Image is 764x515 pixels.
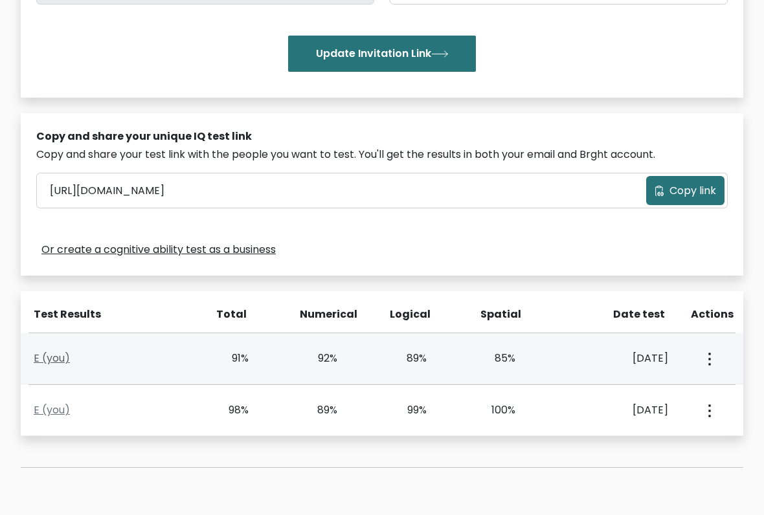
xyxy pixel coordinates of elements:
div: Spatial [480,307,518,322]
div: Numerical [300,307,337,322]
button: Copy link [646,176,725,205]
a: E (you) [34,402,70,417]
div: 100% [479,402,516,418]
div: Copy and share your unique IQ test link [36,129,728,144]
div: 91% [212,351,249,366]
div: [DATE] [568,402,668,418]
div: 92% [301,351,338,366]
button: Update Invitation Link [288,36,476,72]
div: 99% [390,402,427,418]
div: Test Results [34,307,194,322]
div: Date test [570,307,675,322]
span: Copy link [669,183,716,199]
div: 85% [479,351,516,366]
div: Logical [390,307,427,322]
div: [DATE] [568,351,668,366]
div: 89% [301,402,338,418]
a: E (you) [34,351,70,366]
a: Or create a cognitive ability test as a business [41,242,276,257]
div: Copy and share your test link with the people you want to test. You'll get the results in both yo... [36,147,728,162]
div: Actions [691,307,736,322]
div: 98% [212,402,249,418]
div: Total [209,307,247,322]
div: 89% [390,351,427,366]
